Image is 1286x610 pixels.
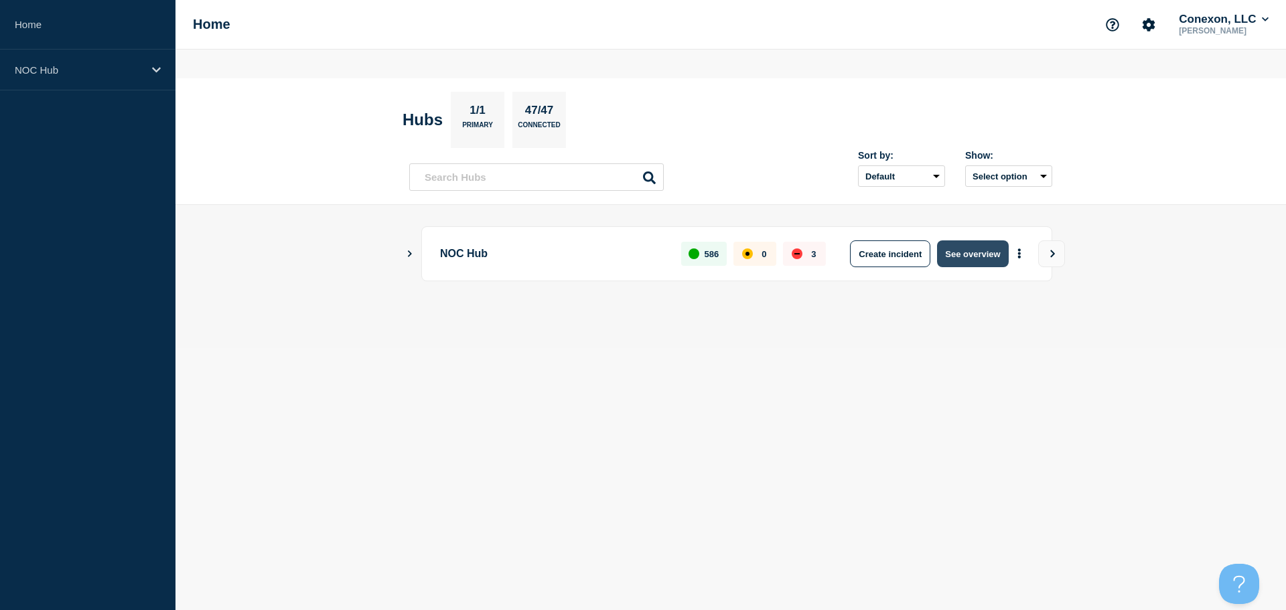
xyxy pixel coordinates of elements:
p: [PERSON_NAME] [1176,26,1271,35]
p: Connected [518,121,560,135]
p: Primary [462,121,493,135]
button: Support [1098,11,1127,39]
button: More actions [1011,242,1028,266]
button: Account settings [1135,11,1163,39]
button: Show Connected Hubs [407,249,413,259]
p: 1/1 [465,104,491,121]
h2: Hubs [403,110,443,129]
h1: Home [193,17,230,32]
div: Show: [965,150,1052,161]
p: 0 [762,249,766,259]
button: Create incident [850,240,930,267]
iframe: Help Scout Beacon - Open [1219,564,1259,604]
input: Search Hubs [409,163,664,191]
div: affected [742,248,753,259]
div: Sort by: [858,150,945,161]
button: View [1038,240,1065,267]
p: 586 [705,249,719,259]
button: Select option [965,165,1052,187]
button: See overview [937,240,1008,267]
p: 3 [811,249,816,259]
div: down [792,248,802,259]
select: Sort by [858,165,945,187]
p: NOC Hub [440,240,666,267]
p: 47/47 [520,104,559,121]
button: Conexon, LLC [1176,13,1271,26]
p: NOC Hub [15,64,143,76]
div: up [689,248,699,259]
